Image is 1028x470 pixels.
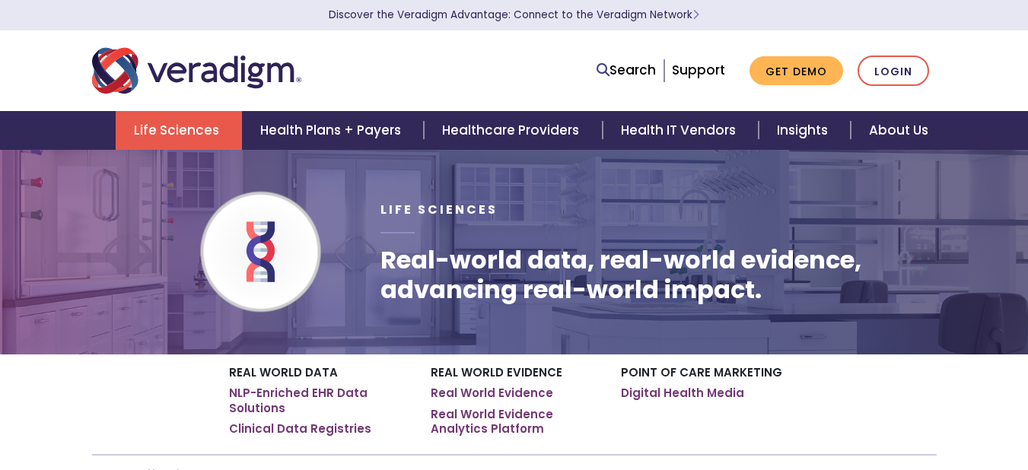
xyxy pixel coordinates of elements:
a: Get Demo [750,56,843,86]
a: Login [858,56,929,87]
a: About Us [851,111,947,150]
a: Clinical Data Registries [229,421,371,437]
a: Healthcare Providers [424,111,602,150]
a: Health Plans + Payers [242,111,424,150]
a: Real World Evidence [431,386,553,401]
img: Veradigm logo [92,46,301,96]
a: Search [597,60,656,81]
h1: Real-world data, real-world evidence, advancing real-world impact. [380,246,936,304]
a: Digital Health Media [621,386,744,401]
a: Support [672,61,725,79]
a: Discover the Veradigm Advantage: Connect to the Veradigm NetworkLearn More [329,8,699,22]
a: Life Sciences [116,111,242,150]
a: Insights [759,111,851,150]
a: Health IT Vendors [603,111,759,150]
span: Life Sciences [380,201,498,218]
span: Learn More [692,8,699,22]
a: Real World Evidence Analytics Platform [431,407,598,437]
a: NLP-Enriched EHR Data Solutions [229,386,408,415]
